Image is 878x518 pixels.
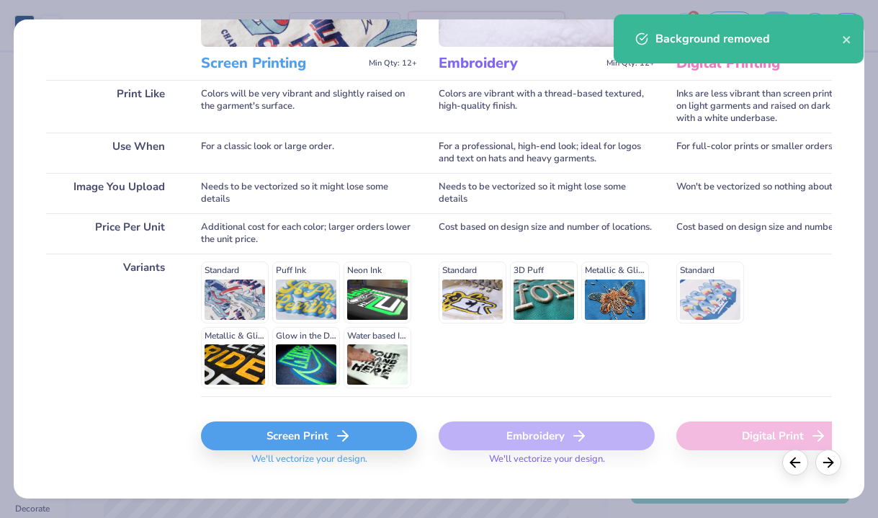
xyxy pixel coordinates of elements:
[439,54,601,73] h3: Embroidery
[201,213,417,254] div: Additional cost for each color; larger orders lower the unit price.
[606,58,655,68] span: Min Qty: 12+
[246,453,373,474] span: We'll vectorize your design.
[46,173,179,213] div: Image You Upload
[201,421,417,450] div: Screen Print
[483,453,611,474] span: We'll vectorize your design.
[201,173,417,213] div: Needs to be vectorized so it might lose some details
[369,58,417,68] span: Min Qty: 12+
[439,133,655,173] div: For a professional, high-end look; ideal for logos and text on hats and heavy garments.
[439,421,655,450] div: Embroidery
[842,30,852,48] button: close
[439,173,655,213] div: Needs to be vectorized so it might lose some details
[655,30,842,48] div: Background removed
[46,254,179,396] div: Variants
[46,133,179,173] div: Use When
[439,213,655,254] div: Cost based on design size and number of locations.
[201,80,417,133] div: Colors will be very vibrant and slightly raised on the garment's surface.
[46,80,179,133] div: Print Like
[439,80,655,133] div: Colors are vibrant with a thread-based textured, high-quality finish.
[201,54,363,73] h3: Screen Printing
[46,213,179,254] div: Price Per Unit
[201,133,417,173] div: For a classic look or large order.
